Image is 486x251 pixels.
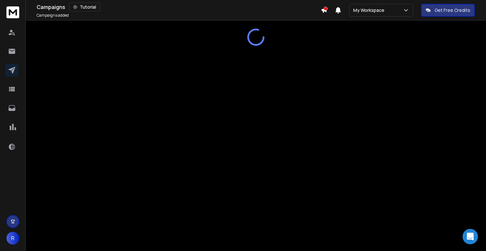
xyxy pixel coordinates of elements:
button: R [6,232,19,245]
button: Tutorial [69,3,100,12]
div: Campaigns [37,3,321,12]
p: My Workspace [353,7,387,13]
p: Get Free Credits [435,7,470,13]
div: Open Intercom Messenger [463,229,478,244]
button: Get Free Credits [421,4,475,17]
p: Campaigns added [37,13,69,18]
